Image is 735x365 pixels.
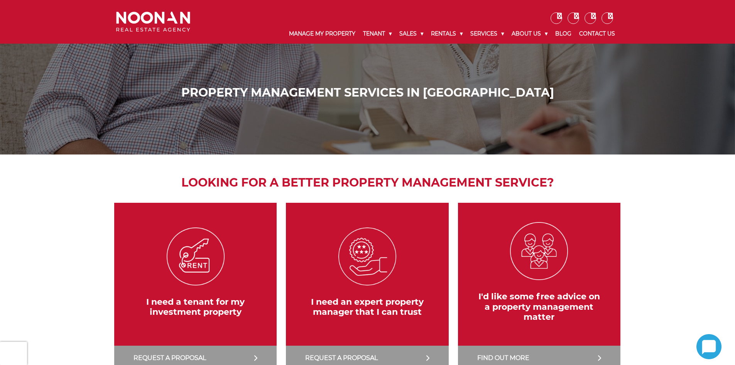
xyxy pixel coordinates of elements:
[116,12,190,32] img: Noonan Real Estate Agency
[466,24,508,44] a: Services
[427,24,466,44] a: Rentals
[359,24,395,44] a: Tenant
[575,24,619,44] a: Contact Us
[508,24,551,44] a: About Us
[395,24,427,44] a: Sales
[110,174,625,191] h2: Looking for a better property management service?
[551,24,575,44] a: Blog
[118,86,617,100] h1: Property Management Services in [GEOGRAPHIC_DATA]
[285,24,359,44] a: Manage My Property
